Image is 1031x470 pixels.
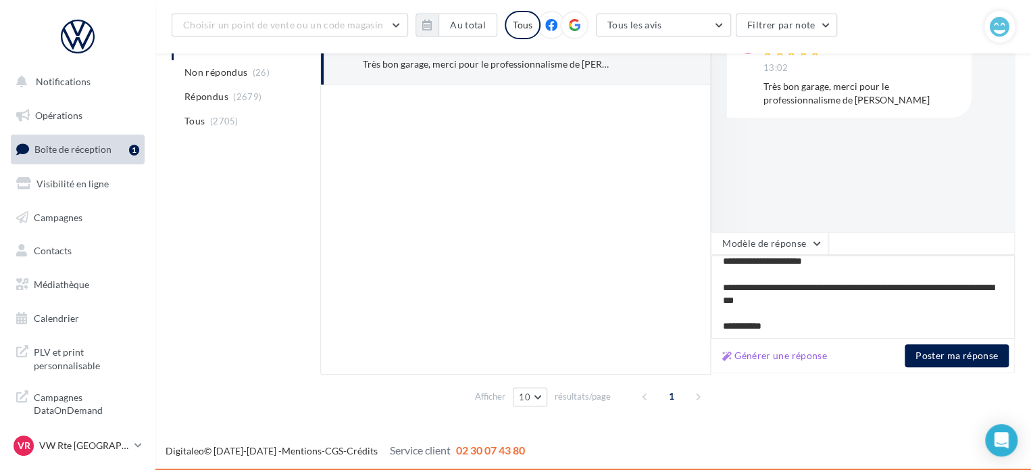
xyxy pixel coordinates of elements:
span: (2679) [233,91,261,102]
span: 1 [661,385,682,407]
a: Mentions [282,445,322,456]
span: 13:02 [763,62,788,74]
span: Répondus [184,90,228,103]
a: PLV et print personnalisable [8,337,147,377]
a: Calendrier [8,304,147,333]
div: Très bon garage, merci pour le professionnalisme de [PERSON_NAME] [763,80,961,107]
span: VR [18,439,30,452]
div: Très bon garage, merci pour le professionnalisme de [PERSON_NAME] [363,57,611,71]
a: Contacts [8,237,147,265]
span: Campagnes DataOnDemand [34,388,139,417]
a: CGS [325,445,343,456]
button: Choisir un point de vente ou un code magasin [172,14,408,37]
span: Boîte de réception [34,143,111,155]
button: Tous les avis [596,14,731,37]
a: Opérations [8,101,147,130]
a: VR VW Rte [GEOGRAPHIC_DATA] [11,433,145,459]
button: Modèle de réponse [711,232,828,255]
button: Notifications [8,68,142,96]
span: Tous les avis [607,19,662,30]
span: Opérations [35,110,82,121]
p: VW Rte [GEOGRAPHIC_DATA] [39,439,129,452]
button: 10 [513,387,547,406]
button: Poster ma réponse [905,344,1009,367]
span: Campagnes [34,211,82,222]
span: PLV et print personnalisable [34,343,139,372]
button: Générer une réponse [717,348,832,364]
button: Filtrer par note [736,14,838,37]
span: Afficher [475,390,505,403]
a: Visibilité en ligne [8,170,147,198]
span: Service client [390,444,451,456]
span: résultats/page [555,390,611,403]
div: Open Intercom Messenger [985,424,1017,456]
span: Visibilité en ligne [36,178,109,189]
span: Notifications [36,76,91,87]
button: Au total [416,14,497,37]
div: Tous [505,11,540,39]
a: Campagnes DataOnDemand [8,383,147,423]
span: Calendrier [34,312,79,324]
span: (26) [253,67,270,78]
span: Tous [184,114,205,128]
span: Médiathèque [34,279,89,290]
span: (2705) [210,116,238,126]
span: Contacts [34,245,72,256]
a: Boîte de réception1 [8,135,147,164]
a: Médiathèque [8,271,147,299]
a: Campagnes [8,204,147,232]
a: Digitaleo [166,445,204,456]
button: Au total [438,14,497,37]
span: Non répondus [184,66,247,79]
span: Choisir un point de vente ou un code magasin [183,19,383,30]
a: Crédits [347,445,378,456]
span: 02 30 07 43 80 [456,444,525,456]
span: 10 [519,392,530,402]
span: © [DATE]-[DATE] - - - [166,445,525,456]
div: 1 [129,145,139,156]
